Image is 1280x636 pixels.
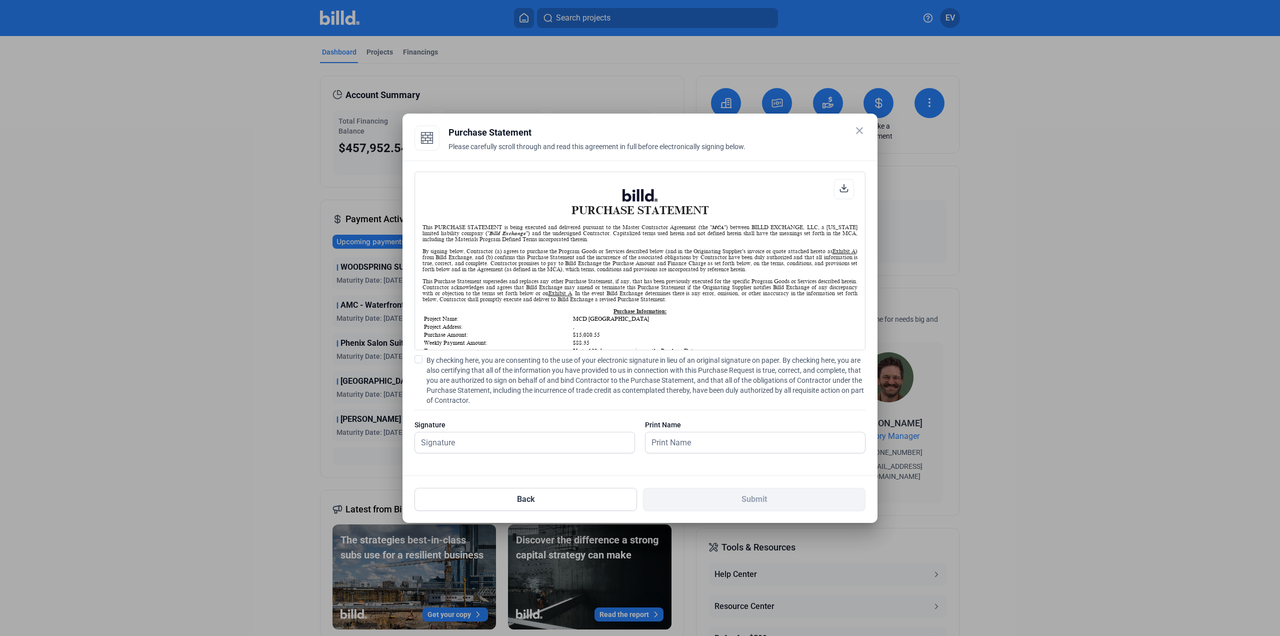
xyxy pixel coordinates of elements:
u: Exhibit A [548,290,572,296]
td: Purchase Amount: [423,331,571,338]
i: MCA [712,224,724,230]
div: Signature [414,420,635,430]
u: Exhibit A [832,248,855,254]
td: $15,080.55 [572,331,856,338]
mat-icon: close [853,125,865,137]
td: MCD [GEOGRAPHIC_DATA] [572,315,856,322]
td: Project Address: [423,323,571,330]
td: Project Name: [423,315,571,322]
input: Print Name [645,432,854,453]
td: Up to 120 days, commencing on the Purchase Date [572,347,856,354]
span: By checking here, you are consenting to the use of your electronic signature in lieu of an origin... [426,355,865,405]
input: Signature [415,432,623,453]
h1: PURCHASE STATEMENT [422,189,857,217]
td: Term: [423,347,571,354]
td: , [572,323,856,330]
div: Purchase Statement [448,126,865,140]
td: Weekly Payment Amount: [423,339,571,346]
i: Billd Exchange [489,230,526,236]
div: This Purchase Statement supersedes and replaces any other Purchase Statement, if any, that has be... [422,278,857,302]
div: Print Name [645,420,865,430]
div: This PURCHASE STATEMENT is being executed and delivered pursuant to the Master Contractor Agreeme... [422,224,857,242]
div: Please carefully scroll through and read this agreement in full before electronically signing below. [448,142,865,164]
td: $88.35 [572,339,856,346]
button: Submit [643,488,865,511]
div: By signing below, Contractor (a) agrees to purchase the Program Goods or Services described below... [422,248,857,272]
u: Purchase Information: [613,308,666,314]
button: Back [414,488,637,511]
